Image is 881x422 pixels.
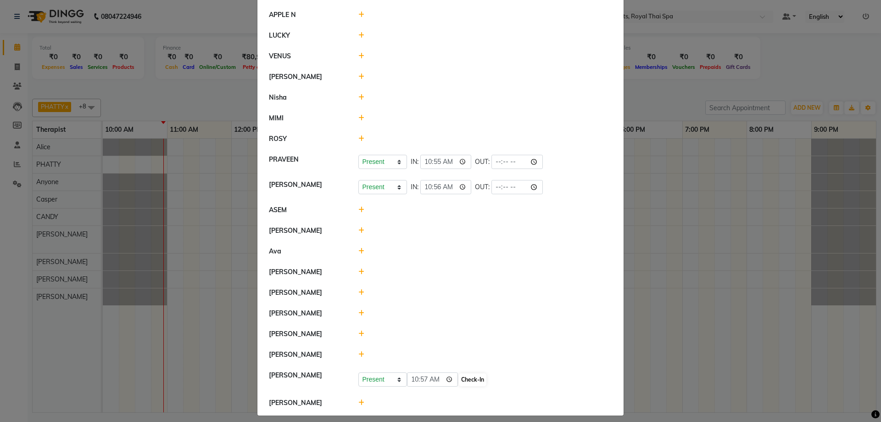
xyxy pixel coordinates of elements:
[262,288,351,298] div: [PERSON_NAME]
[411,157,418,167] span: IN:
[262,51,351,61] div: VENUS
[262,350,351,360] div: [PERSON_NAME]
[262,398,351,408] div: [PERSON_NAME]
[262,155,351,169] div: PRAVEEN
[262,180,351,194] div: [PERSON_NAME]
[262,247,351,256] div: Ava
[262,205,351,215] div: ASEM
[459,373,486,386] button: Check-In
[262,93,351,102] div: Nisha
[411,182,418,192] span: IN:
[262,371,351,387] div: [PERSON_NAME]
[262,329,351,339] div: [PERSON_NAME]
[262,267,351,277] div: [PERSON_NAME]
[262,72,351,82] div: [PERSON_NAME]
[262,226,351,236] div: [PERSON_NAME]
[262,31,351,40] div: LUCKY
[262,134,351,144] div: ROSY
[475,157,490,167] span: OUT:
[475,182,490,192] span: OUT:
[262,10,351,20] div: APPLE N
[262,309,351,318] div: [PERSON_NAME]
[262,113,351,123] div: MIMI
